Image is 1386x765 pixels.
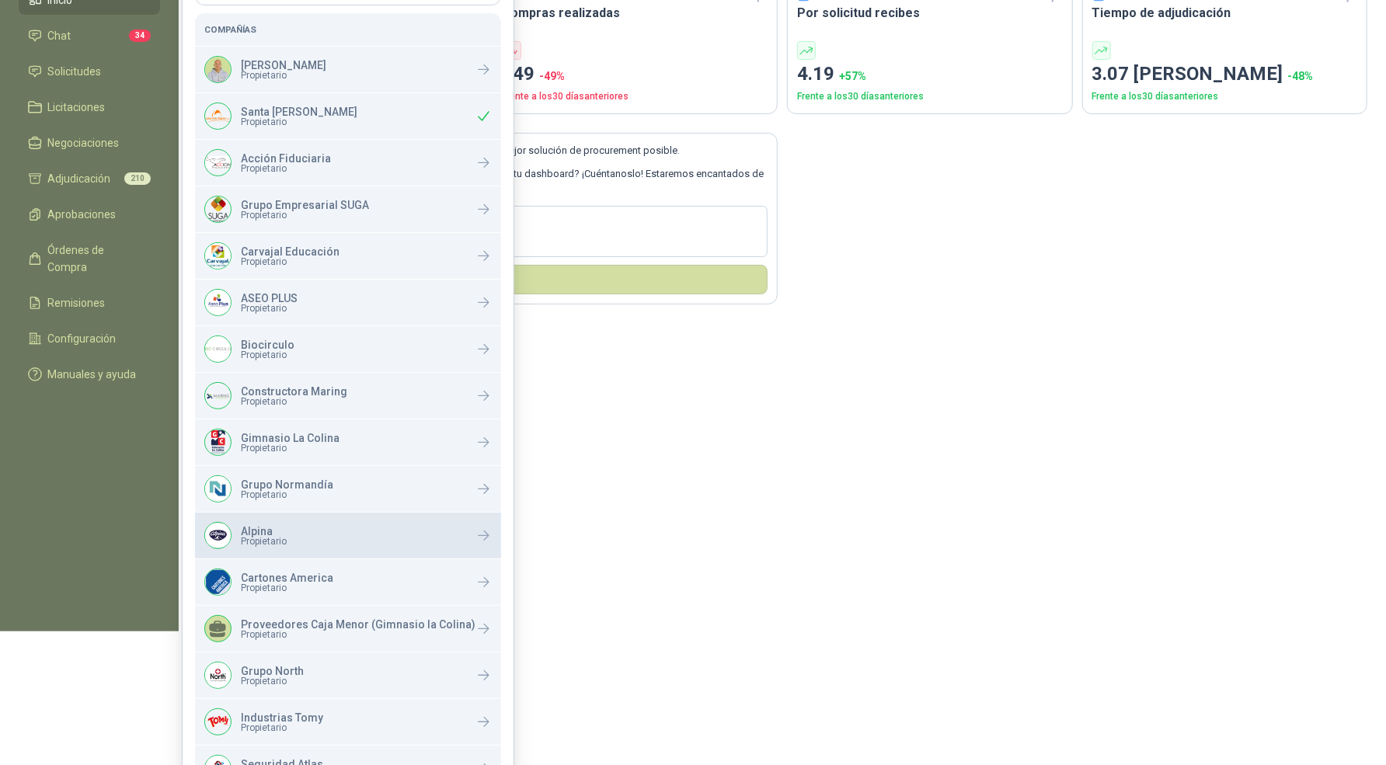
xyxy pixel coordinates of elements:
a: Negociaciones [19,128,160,158]
a: Company LogoConstructora MaringPropietario [195,373,501,419]
span: Propietario [241,583,333,593]
a: Company LogoIndustrias TomyPropietario [195,699,501,745]
p: Cartones America [241,572,333,583]
a: Solicitudes [19,57,160,86]
span: Remisiones [48,294,106,311]
img: Company Logo [205,569,231,595]
span: Aprobaciones [48,206,117,223]
p: Grupo North [241,666,304,676]
span: Propietario [241,117,357,127]
img: Company Logo [205,150,231,176]
span: Chat [48,27,71,44]
p: Frente a los 30 días anteriores [503,89,768,104]
p: Acción Fiduciaria [241,153,331,164]
p: [PERSON_NAME] [241,60,326,71]
p: 149 [503,60,768,89]
h5: Compañías [204,23,492,37]
a: Company LogoCartones AmericaPropietario [195,559,501,605]
a: Remisiones [19,288,160,318]
span: Manuales y ayuda [48,366,137,383]
img: Company Logo [205,290,231,315]
span: Propietario [241,537,287,546]
span: Negociaciones [48,134,120,151]
a: Aprobaciones [19,200,160,229]
a: Adjudicación210 [19,164,160,193]
span: Propietario [241,676,304,686]
span: 210 [124,172,151,185]
img: Company Logo [205,523,231,548]
img: Company Logo [205,662,231,688]
a: Configuración [19,324,160,353]
span: Propietario [241,350,294,360]
span: Propietario [241,630,475,639]
img: Company Logo [205,103,231,129]
span: -48 % [1288,70,1314,82]
span: Propietario [241,71,326,80]
p: Frente a los 30 días anteriores [1092,89,1358,104]
p: 4.19 [797,60,1063,89]
a: Manuales y ayuda [19,360,160,389]
a: Company LogoGrupo NormandíaPropietario [195,466,501,512]
p: Santa [PERSON_NAME] [241,106,357,117]
p: Proveedores Caja Menor (Gimnasio la Colina) [241,619,475,630]
span: Órdenes de Compra [48,242,145,276]
a: Company LogoCarvajal EducaciónPropietario [195,233,501,279]
h3: Compras realizadas [503,3,768,23]
a: Company Logo[PERSON_NAME]Propietario [195,47,501,92]
span: Propietario [241,164,331,173]
a: Chat34 [19,21,160,50]
p: Grupo Normandía [241,479,333,490]
span: Propietario [241,490,333,499]
span: 34 [129,30,151,42]
span: + 57 % [839,70,866,82]
span: Propietario [241,304,298,313]
h3: Tiempo de adjudicación [1092,3,1358,23]
a: Licitaciones [19,92,160,122]
div: Company LogoSanta [PERSON_NAME]Propietario [195,93,501,139]
span: Configuración [48,330,117,347]
span: Propietario [241,397,347,406]
a: Company LogoGimnasio La ColinaPropietario [195,419,501,465]
span: Solicitudes [48,63,102,80]
a: Company LogoGrupo NorthPropietario [195,652,501,698]
p: Constructora Maring [241,386,347,397]
p: 3.07 [PERSON_NAME] [1092,60,1358,89]
div: Company LogoBiocirculoPropietario [195,326,501,372]
p: Gimnasio La Colina [241,433,340,443]
img: Company Logo [205,243,231,269]
img: Company Logo [205,429,231,455]
img: Company Logo [205,709,231,735]
a: Company LogoGrupo Empresarial SUGAPropietario [195,186,501,232]
p: Biocirculo [241,339,294,350]
p: ASEO PLUS [241,293,298,304]
h3: Por solicitud recibes [797,3,1063,23]
p: Alpina [241,526,287,537]
a: Company LogoASEO PLUSPropietario [195,280,501,325]
a: Órdenes de Compra [19,235,160,282]
p: Frente a los 30 días anteriores [797,89,1063,104]
span: Propietario [241,210,369,220]
p: Grupo Empresarial SUGA [241,200,369,210]
img: Company Logo [205,336,231,362]
span: -49 % [540,70,566,82]
img: Company Logo [205,476,231,502]
img: Company Logo [205,383,231,409]
a: Company LogoAlpinaPropietario [195,513,501,558]
span: Licitaciones [48,99,106,116]
p: Carvajal Educación [241,246,340,257]
span: Propietario [241,443,340,453]
a: Company LogoAcción FiduciariaPropietario [195,140,501,186]
span: Adjudicación [48,170,111,187]
a: Proveedores Caja Menor (Gimnasio la Colina)Propietario [195,606,501,652]
span: Propietario [241,257,340,266]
